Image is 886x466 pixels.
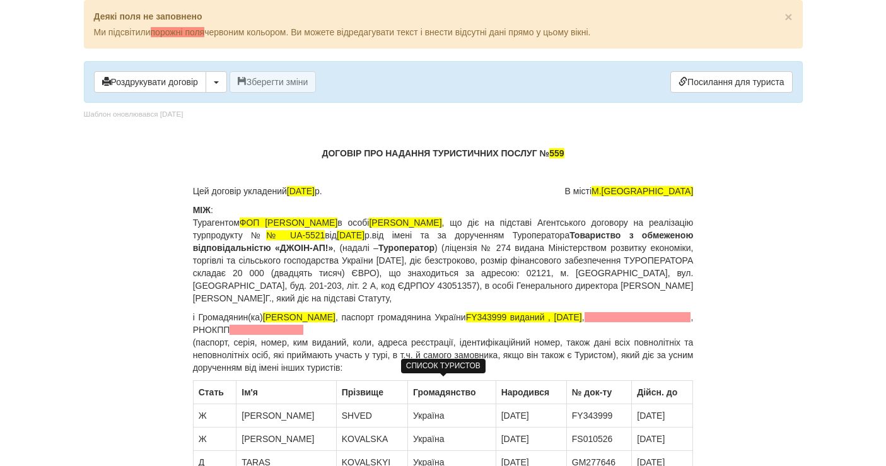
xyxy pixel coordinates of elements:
[263,312,335,322] span: [PERSON_NAME]
[369,218,441,228] span: [PERSON_NAME]
[193,205,211,215] b: МІЖ
[193,404,236,428] td: Ж
[632,428,693,451] td: [DATE]
[566,428,631,451] td: FS010526
[566,381,631,404] th: № док-ту
[94,26,793,38] p: Ми підсвітили червоним кольором. Ви можете відредагувати текст і внести відсутні дані прямо у цьо...
[151,27,205,37] span: порожні поля
[94,71,206,93] button: Роздрукувати договір
[378,243,434,253] b: Туроператор
[784,10,792,23] button: Close
[496,428,566,451] td: [DATE]
[632,404,693,428] td: [DATE]
[193,204,694,305] p: : Турагентом в особі , що діє на підставі Агентського договору на реалізацію турпродукту № від р....
[230,71,317,93] button: Зберегти зміни
[336,428,407,451] td: KOVALSKA
[408,428,496,451] td: Україна
[236,381,336,404] th: Ім'я
[565,185,694,197] span: В місті
[287,186,315,196] span: [DATE]
[337,230,364,240] span: [DATE]
[496,381,566,404] th: Народився
[193,311,694,374] p: і Громадянин(ка) , паспорт громадянина України , , РНОКПП (паспорт, серія, номер, ким виданий, ко...
[670,71,792,93] a: Посилання для туриста
[466,312,582,322] span: FY343999 виданий , [DATE]
[193,185,322,197] span: Цей договір укладений р.
[566,404,631,428] td: FY343999
[496,404,566,428] td: [DATE]
[408,381,496,404] th: Громадянство
[632,381,693,404] th: Дійсн. до
[236,428,336,451] td: [PERSON_NAME]
[336,404,407,428] td: SHVED
[401,359,486,373] div: СПИСОК ТУРИСТОВ
[784,9,792,24] span: ×
[84,109,184,120] div: Шаблон оновлювався [DATE]
[236,404,336,428] td: [PERSON_NAME]
[549,148,564,158] span: 559
[266,230,325,240] span: № UA-5521
[592,186,693,196] span: М.[GEOGRAPHIC_DATA]
[322,148,564,158] b: ДОГОВІР ПРО НАДАННЯ ТУРИСТИЧНИХ ПОСЛУГ №
[193,381,236,404] th: Стать
[408,404,496,428] td: Україна
[94,10,793,23] p: Деякі поля не заповнено
[336,381,407,404] th: Прiзвище
[240,218,338,228] span: ФОП [PERSON_NAME]
[193,428,236,451] td: Ж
